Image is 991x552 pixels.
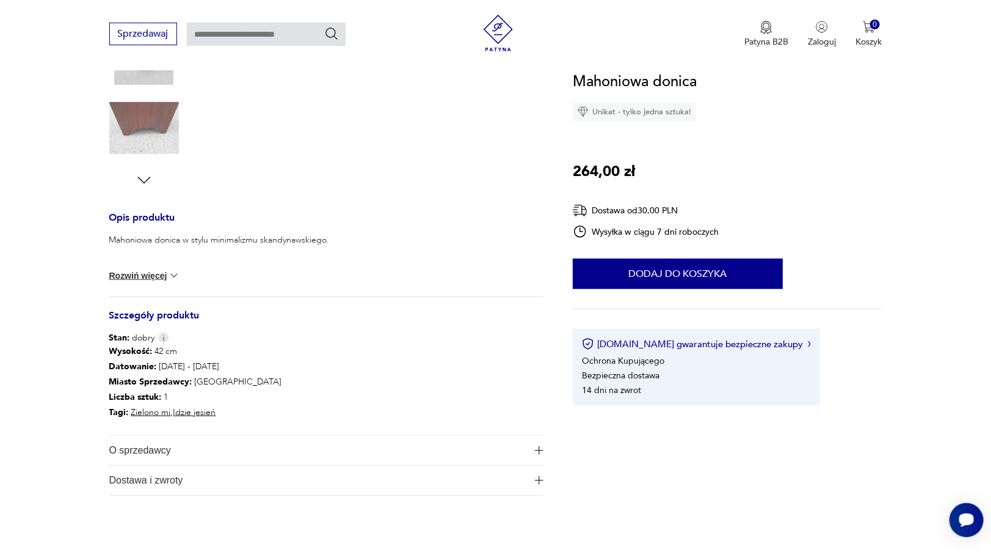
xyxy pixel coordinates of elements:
[808,36,836,48] p: Zaloguj
[109,94,179,163] img: Zdjęcie produktu Mahoniowa donica
[109,214,544,234] h3: Opis produktu
[855,36,882,48] p: Koszyk
[744,36,788,48] p: Patyna B2B
[109,390,282,405] p: 1
[582,338,594,350] img: Ikona certyfikatu
[131,407,171,418] a: Zielono mi
[109,436,544,465] button: Ikona plusaO sprzedawcy
[816,21,828,33] img: Ikonka użytkownika
[582,385,641,396] li: 14 dni na zwrot
[582,338,811,350] button: [DOMAIN_NAME] gwarantuje bezpieczne zakupy
[582,370,659,381] li: Bezpieczna dostawa
[109,344,282,359] p: 42 cm
[573,103,696,121] div: Unikat - tylko jedna sztuka!
[109,332,155,344] span: dobry
[109,375,282,390] p: [GEOGRAPHIC_DATA]
[109,312,544,332] h3: Szczegóły produktu
[109,405,282,421] p: ,
[109,31,177,39] a: Sprzedawaj
[109,332,130,344] b: Stan:
[109,345,153,357] b: Wysokość :
[744,21,788,48] button: Patyna B2B
[535,446,543,455] img: Ikona plusa
[173,407,216,418] a: Idzie jesień
[573,70,697,94] h1: Mahoniowa donica
[109,359,282,375] p: [DATE] - [DATE]
[109,23,177,45] button: Sprzedawaj
[109,234,330,246] p: Mahoniowa donica w stylu minimalizmu skandynawskiego.
[744,21,788,48] a: Ikona medaluPatyna B2B
[573,203,719,218] div: Dostawa od 30,00 PLN
[582,355,664,367] li: Ochrona Kupującego
[855,21,882,48] button: 0Koszyk
[949,503,984,537] iframe: Smartsupp widget button
[870,20,880,30] div: 0
[573,160,635,183] p: 264,00 zł
[109,407,129,418] b: Tagi:
[109,361,157,372] b: Datowanie :
[158,333,169,343] img: Info icon
[808,21,836,48] button: Zaloguj
[535,476,543,485] img: Ikona plusa
[573,203,587,218] img: Ikona dostawy
[109,466,527,495] span: Dostawa i zwroty
[109,376,192,388] b: Miasto Sprzedawcy :
[808,341,811,347] img: Ikona strzałki w prawo
[109,466,544,495] button: Ikona plusaDostawa i zwroty
[573,259,783,289] button: Dodaj do koszyka
[863,21,875,33] img: Ikona koszyka
[168,270,180,282] img: chevron down
[109,270,180,282] button: Rozwiń więcej
[573,224,719,239] div: Wysyłka w ciągu 7 dni roboczych
[109,436,527,465] span: O sprzedawcy
[578,106,589,117] img: Ikona diamentu
[480,15,517,51] img: Patyna - sklep z meblami i dekoracjami vintage
[760,21,772,34] img: Ikona medalu
[109,391,162,403] b: Liczba sztuk:
[324,26,339,41] button: Szukaj
[109,255,330,267] p: Podstawa 21 X 21 cm, góra 30 X 30 cm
